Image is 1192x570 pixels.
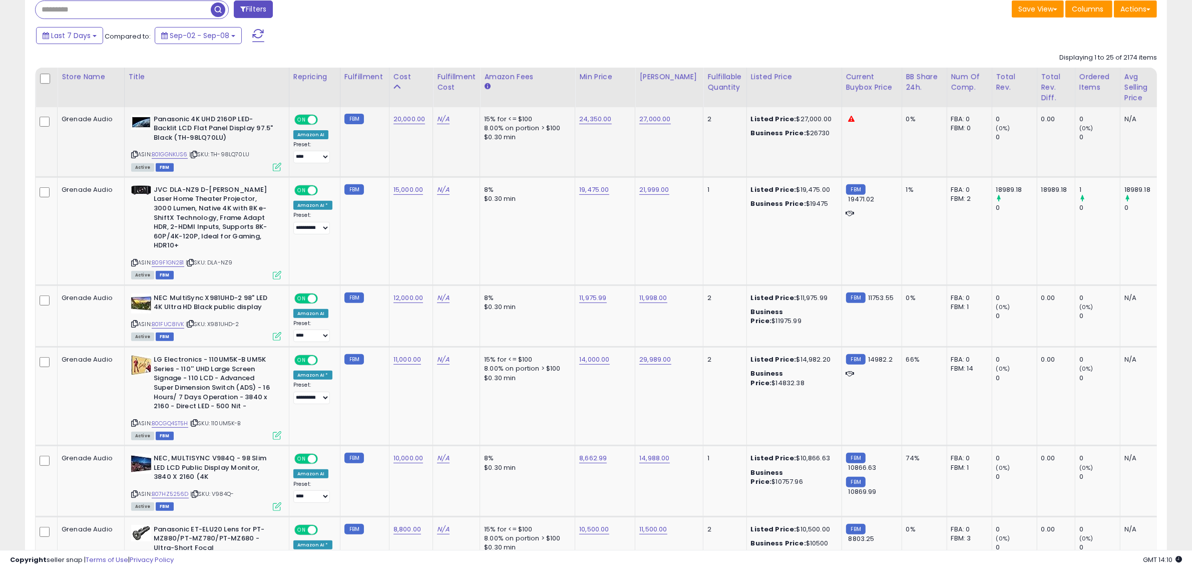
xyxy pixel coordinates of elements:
[152,258,184,267] a: B09F1GN2B1
[152,490,189,498] a: B07HZ5256D
[751,185,797,194] b: Listed Price:
[344,114,364,124] small: FBM
[293,382,332,404] div: Preset:
[131,502,154,511] span: All listings currently available for purchase on Amazon
[293,309,328,318] div: Amazon AI
[295,455,308,463] span: ON
[996,472,1037,481] div: 0
[846,72,898,93] div: Current Buybox Price
[484,374,567,383] div: $0.30 min
[484,454,567,463] div: 8%
[234,1,273,18] button: Filters
[295,356,308,365] span: ON
[154,115,275,145] b: Panasonic 4K UHD 2160P LED-Backlit LCD Flat Panel Display 97.5" Black (TH-98LQ70LU)
[1041,454,1067,463] div: 0.00
[951,355,984,364] div: FBA: 0
[131,115,151,130] img: 51o5lPg6C0L._SL40_.jpg
[639,524,667,534] a: 11,500.00
[751,307,783,326] b: Business Price:
[951,194,984,203] div: FBM: 2
[152,320,184,329] a: B01FUC8IVK
[156,333,174,341] span: FBM
[707,72,742,93] div: Fulfillable Quantity
[293,141,332,164] div: Preset:
[51,31,91,41] span: Last 7 Days
[437,185,449,195] a: N/A
[579,293,606,303] a: 11,975.99
[484,82,490,91] small: Amazon Fees.
[751,129,834,138] div: $26730
[393,453,423,463] a: 10,000.00
[996,72,1033,93] div: Total Rev.
[846,354,866,365] small: FBM
[293,469,328,478] div: Amazon AI
[154,454,275,484] b: NEC, MULTISYNC V984Q - 98 Slim LED LCD Public Display Monitor, 3840 X 2160 (4K
[293,201,332,210] div: Amazon AI *
[579,72,631,82] div: Min Price
[1079,203,1120,212] div: 0
[62,294,117,303] div: Grenade Audio
[1041,72,1071,103] div: Total Rev. Diff.
[393,355,421,365] a: 11,000.00
[293,72,336,82] div: Repricing
[1124,525,1157,534] div: N/A
[484,364,567,373] div: 8.00% on portion > $100
[868,293,894,303] span: 11753.55
[484,525,567,534] div: 15% for <= $100
[1065,1,1112,18] button: Columns
[62,115,117,124] div: Grenade Audio
[846,453,866,463] small: FBM
[393,72,429,82] div: Cost
[996,534,1010,542] small: (0%)
[131,294,151,314] img: 51VBnZM5NYL._SL40_.jpg
[484,115,567,124] div: 15% for <= $100
[751,454,834,463] div: $10,866.63
[996,203,1037,212] div: 0
[293,371,332,380] div: Amazon AI *
[316,115,332,124] span: OFF
[1041,115,1067,124] div: 0.00
[484,124,567,133] div: 8.00% on portion > $100
[344,184,364,195] small: FBM
[996,374,1037,383] div: 0
[1012,1,1064,18] button: Save View
[639,72,699,82] div: [PERSON_NAME]
[484,133,567,142] div: $0.30 min
[1124,454,1157,463] div: N/A
[951,534,984,543] div: FBM: 3
[751,538,806,548] b: Business Price:
[951,364,984,373] div: FBM: 14
[639,293,667,303] a: 11,998.00
[189,150,249,158] span: | SKU: TH-98LQ70LU
[293,130,328,139] div: Amazon AI
[751,114,797,124] b: Listed Price:
[951,303,984,312] div: FBM: 1
[751,185,834,194] div: $19,475.00
[437,72,476,93] div: Fulfillment Cost
[484,463,567,472] div: $0.30 min
[1124,203,1165,212] div: 0
[951,525,984,534] div: FBA: 0
[707,355,738,364] div: 2
[437,524,449,534] a: N/A
[131,163,154,172] span: All listings currently available for purchase on Amazon
[1124,294,1157,303] div: N/A
[751,128,806,138] b: Business Price:
[129,72,285,82] div: Title
[155,27,242,44] button: Sep-02 - Sep-08
[849,534,875,543] span: 8803.25
[190,419,241,427] span: | SKU: 110UM5K-B
[316,525,332,534] span: OFF
[393,185,423,195] a: 15,000.00
[295,186,308,194] span: ON
[152,419,188,428] a: B0CGQ4ST5H
[751,468,783,486] b: Business Price:
[1124,72,1161,103] div: Avg Selling Price
[10,555,174,565] div: seller snap | |
[131,333,154,341] span: All listings currently available for purchase on Amazon
[579,114,611,124] a: 24,350.00
[751,355,797,364] b: Listed Price:
[639,453,669,463] a: 14,988.00
[484,303,567,312] div: $0.30 min
[293,212,332,234] div: Preset:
